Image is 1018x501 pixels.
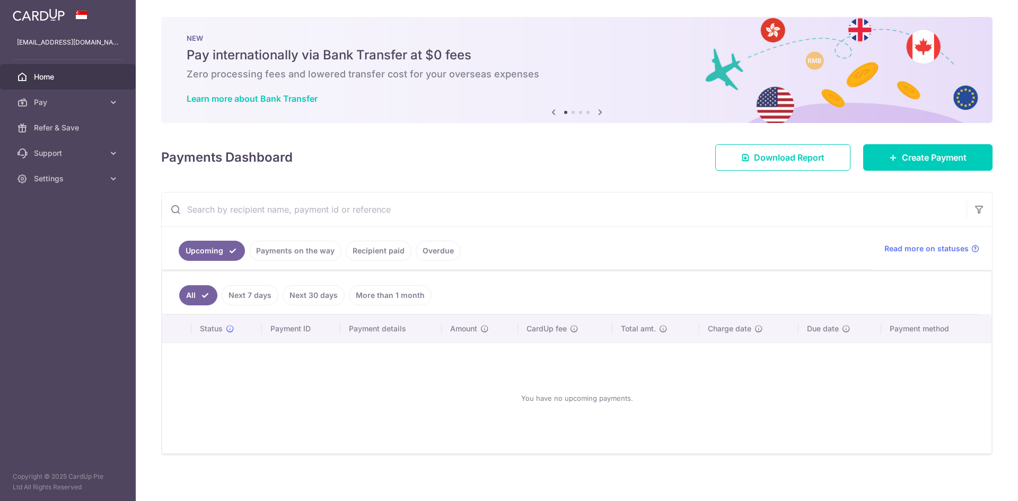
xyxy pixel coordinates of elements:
th: Payment ID [262,315,340,342]
a: All [179,285,217,305]
th: Payment details [340,315,442,342]
a: Download Report [715,144,850,171]
a: Create Payment [863,144,993,171]
p: [EMAIL_ADDRESS][DOMAIN_NAME] [17,37,119,48]
a: Payments on the way [249,241,341,261]
span: CardUp fee [526,323,567,334]
span: Support [34,148,104,159]
span: Due date [807,323,839,334]
span: Amount [450,323,477,334]
a: Next 7 days [222,285,278,305]
h4: Payments Dashboard [161,148,293,167]
span: Status [200,323,223,334]
a: Learn more about Bank Transfer [187,93,318,104]
span: Create Payment [902,151,967,164]
th: Payment method [881,315,991,342]
span: Download Report [754,151,824,164]
span: Charge date [708,323,751,334]
span: Pay [34,97,104,108]
span: Refer & Save [34,122,104,133]
span: Total amt. [621,323,656,334]
span: Read more on statuses [884,243,969,254]
span: Home [34,72,104,82]
input: Search by recipient name, payment id or reference [162,192,967,226]
a: Recipient paid [346,241,411,261]
a: More than 1 month [349,285,432,305]
h6: Zero processing fees and lowered transfer cost for your overseas expenses [187,68,967,81]
div: You have no upcoming payments. [175,351,979,445]
p: NEW [187,34,967,42]
a: Overdue [416,241,461,261]
a: Next 30 days [283,285,345,305]
img: CardUp [13,8,65,21]
a: Read more on statuses [884,243,979,254]
h5: Pay internationally via Bank Transfer at $0 fees [187,47,967,64]
a: Upcoming [179,241,245,261]
span: Settings [34,173,104,184]
img: Bank transfer banner [161,17,993,123]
